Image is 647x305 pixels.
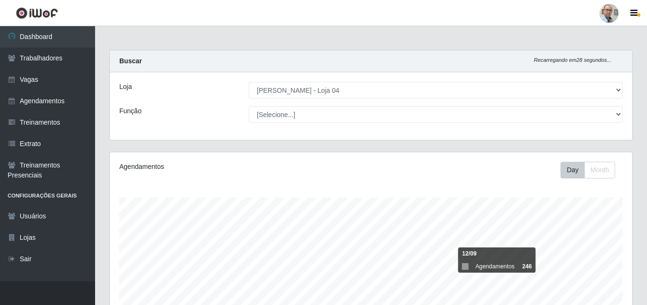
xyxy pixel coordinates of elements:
[560,162,623,178] div: Toolbar with button groups
[119,162,321,172] div: Agendamentos
[560,162,585,178] button: Day
[119,106,142,116] label: Função
[119,82,132,92] label: Loja
[16,7,58,19] img: CoreUI Logo
[534,57,611,63] i: Recarregando em 28 segundos...
[584,162,615,178] button: Month
[119,57,142,65] strong: Buscar
[560,162,615,178] div: First group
